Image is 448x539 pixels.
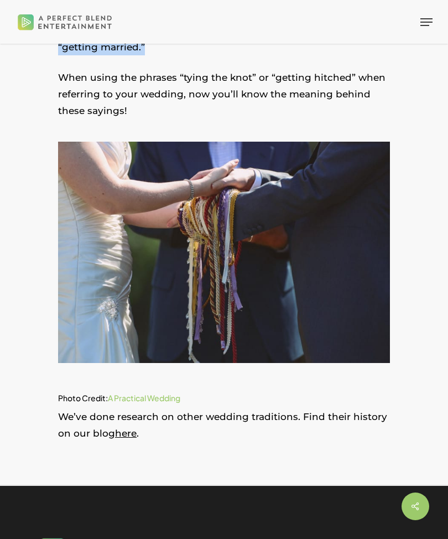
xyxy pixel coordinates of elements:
[115,428,137,439] a: here
[58,142,390,364] img: wedding ceremony, Tie the knot, tying the knot, get hitched, getting hitched, wedding traditions,...
[58,69,390,133] p: When using the phrases “tying the knot” or “getting hitched” when referring to your wedding, now ...
[420,17,433,28] a: Navigation Menu
[108,393,180,403] a: A Practical Wedding
[58,391,390,405] h6: Photo Credit:
[58,408,390,442] p: We’ve done research on other wedding traditions. Find their history on our blog .
[15,7,114,37] img: A Perfect Blend Entertainment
